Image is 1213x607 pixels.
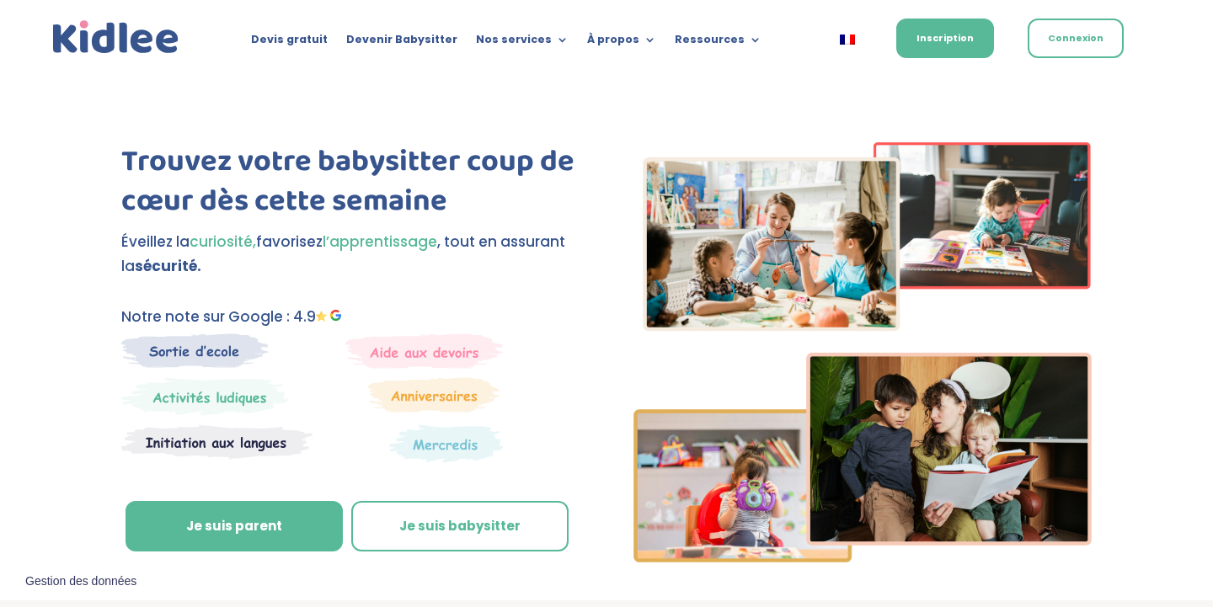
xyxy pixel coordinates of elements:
[126,501,343,551] a: Je suis parent
[1028,19,1124,58] a: Connexion
[49,17,183,58] a: Kidlee Logo
[345,333,504,369] img: weekends
[389,424,503,463] img: Thematique
[476,34,569,52] a: Nos services
[190,232,256,252] span: curiosité,
[121,424,313,460] img: Atelier thematique
[121,377,288,416] img: Mercredi
[351,501,569,551] a: Je suis babysitter
[840,35,855,45] img: Français
[49,17,183,58] img: logo_kidlee_bleu
[346,34,457,52] a: Devenir Babysitter
[121,142,580,230] h1: Trouvez votre babysitter coup de cœur dès cette semaine
[633,142,1092,562] img: Imgs-2
[675,34,761,52] a: Ressources
[135,256,201,276] strong: sécurité.
[587,34,656,52] a: À propos
[121,333,269,368] img: Sortie decole
[25,574,136,589] span: Gestion des données
[368,377,500,413] img: Anniversaire
[15,564,147,599] button: Gestion des données
[896,19,994,58] a: Inscription
[323,232,437,252] span: l’apprentissage
[251,34,328,52] a: Devis gratuit
[121,230,580,279] p: Éveillez la favorisez , tout en assurant la
[121,305,580,329] p: Notre note sur Google : 4.9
